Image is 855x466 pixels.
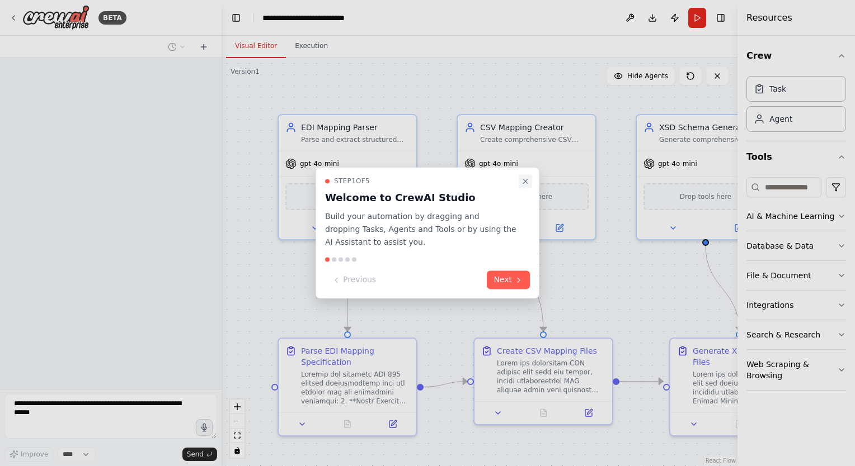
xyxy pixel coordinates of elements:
span: Step 1 of 5 [334,177,370,186]
p: Build your automation by dragging and dropping Tasks, Agents and Tools or by using the AI Assista... [325,210,516,248]
h3: Welcome to CrewAI Studio [325,190,516,206]
button: Next [487,271,530,289]
button: Close walkthrough [519,174,532,188]
button: Hide left sidebar [228,10,244,26]
button: Previous [325,271,383,289]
